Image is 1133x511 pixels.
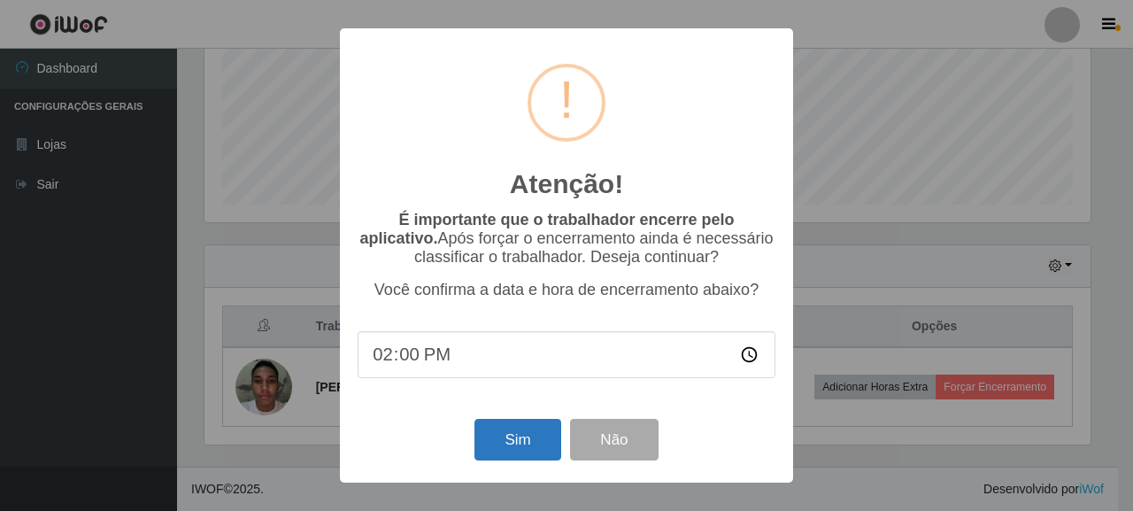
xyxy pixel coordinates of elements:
[358,211,775,267] p: Após forçar o encerramento ainda é necessário classificar o trabalhador. Deseja continuar?
[570,419,658,461] button: Não
[358,281,775,299] p: Você confirma a data e hora de encerramento abaixo?
[474,419,560,461] button: Sim
[510,168,623,200] h2: Atenção!
[359,211,734,247] b: É importante que o trabalhador encerre pelo aplicativo.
